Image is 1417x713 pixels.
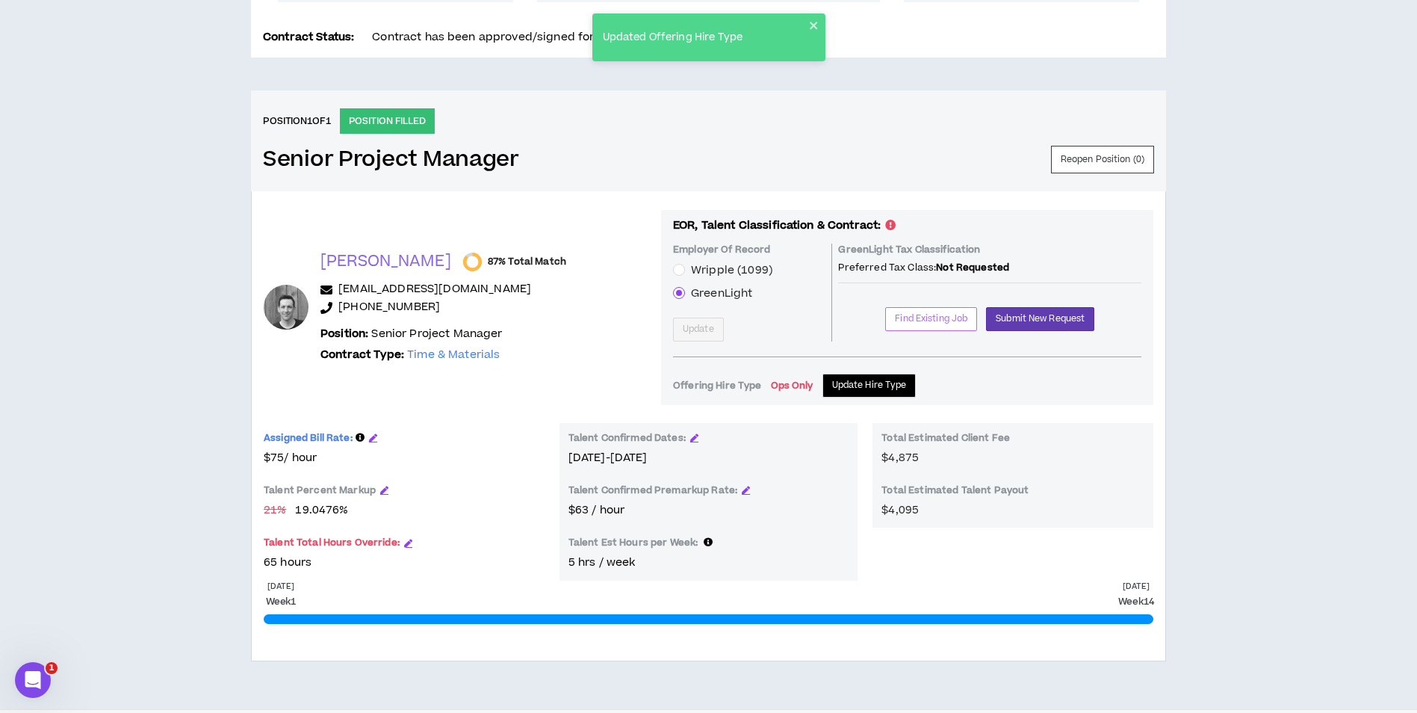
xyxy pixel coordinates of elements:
[809,19,819,31] button: close
[881,450,919,466] span: $4,875
[832,378,907,392] span: Update Hire Type
[320,347,404,362] b: Contract Type:
[263,114,331,128] h6: Position 1 of 1
[673,217,896,234] p: EOR, Talent Classification & Contract:
[885,307,977,331] button: Find Existing Job
[838,261,936,274] span: Preferred Tax Class:
[320,326,368,342] b: Position:
[771,380,813,392] p: Ops Only
[1051,146,1154,173] button: Reopen Position (0)
[264,502,286,519] span: 21 %
[1123,581,1149,592] p: [DATE]
[822,374,917,398] button: Update Hire Type
[46,662,58,674] span: 1
[266,595,296,608] p: Week 1
[264,285,308,330] div: Jason M.
[263,146,519,173] a: Senior Project Manager
[673,318,724,342] button: Update
[568,555,849,571] p: 5 hrs / week
[895,312,967,326] span: Find Existing Job
[673,244,826,262] p: Employer Of Record
[881,484,1144,502] p: Total Estimated Talent Payout
[264,484,376,496] p: Talent Percent Markup
[338,299,440,317] a: [PHONE_NUMBER]
[568,502,849,519] p: $63 / hour
[673,380,762,392] p: Offering Hire Type
[320,326,503,342] p: Senior Project Manager
[338,281,531,299] a: [EMAIL_ADDRESS][DOMAIN_NAME]
[407,347,500,362] span: Time & Materials
[488,256,566,268] span: 87% Total Match
[264,536,400,549] span: Talent Total Hours Override:
[320,251,451,272] p: [PERSON_NAME]
[691,285,752,301] span: GreenLight
[264,555,545,571] p: 65 hours
[15,662,51,698] iframe: Intercom live chat
[568,484,737,496] p: Talent Confirmed Premarkup Rate:
[936,261,1009,274] span: Not Requested
[996,312,1085,326] span: Submit New Request
[881,502,919,518] span: $4,095
[881,432,1144,450] p: Total Estimated Client Fee
[267,581,294,592] p: [DATE]
[1118,595,1153,608] p: Week 14
[264,431,353,445] span: Assigned Bill Rate:
[568,450,849,466] p: [DATE]-[DATE]
[691,262,772,278] span: Wripple (1099)
[568,432,686,444] p: Talent Confirmed Dates:
[372,29,804,45] span: Contract has been approved/signed for Client and project is awaiting kickoff.
[340,108,435,134] p: POSITION FILLED
[295,502,348,519] span: 19.0476 %
[568,536,713,549] span: Talent Est Hours per Week:
[263,29,354,46] p: Contract Status:
[264,450,545,466] span: $75 / hour
[986,307,1094,331] button: Submit New Request
[598,25,809,50] div: Updated Offering Hire Type
[838,244,980,262] p: GreenLight Tax Classification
